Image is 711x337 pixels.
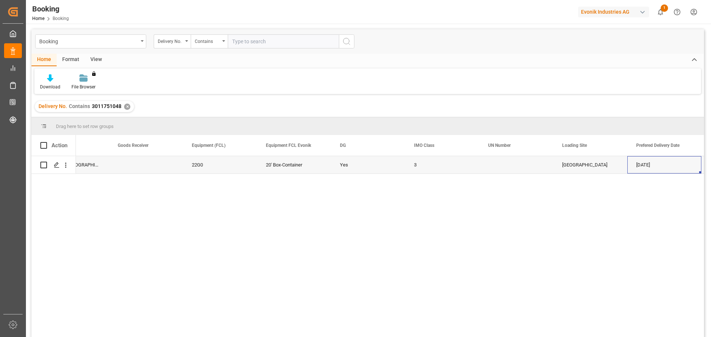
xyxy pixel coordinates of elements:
[56,124,114,129] span: Drag here to set row groups
[154,34,191,48] button: open menu
[118,143,148,148] span: Goods Receiver
[192,143,226,148] span: Equipment (FCL)
[183,156,257,173] div: 22G0
[578,7,649,17] div: Evonik Industries AG
[228,34,339,48] input: Type to search
[32,3,69,14] div: Booking
[39,103,67,109] span: Delivery No.
[652,4,669,20] button: show 1 new notifications
[266,143,311,148] span: Equipment FCL Evonik
[340,143,346,148] span: DG
[39,36,138,46] div: Booking
[553,156,627,173] div: [GEOGRAPHIC_DATA]
[124,104,130,110] div: ✕
[191,34,228,48] button: open menu
[636,143,680,148] span: Prefered Delivery Date
[51,142,67,149] div: Action
[331,156,405,173] div: Yes
[669,4,685,20] button: Help Center
[158,36,183,45] div: Delivery No.
[562,143,587,148] span: Loading Site
[35,34,146,48] button: open menu
[257,156,331,173] div: 20' Box-Container
[57,54,85,66] div: Format
[661,4,668,12] span: 1
[92,103,121,109] span: 3011751048
[578,5,652,19] button: Evonik Industries AG
[339,34,354,48] button: search button
[32,16,44,21] a: Home
[40,84,60,90] div: Download
[195,36,220,45] div: Contains
[414,143,434,148] span: IMO Class
[488,143,511,148] span: UN Number
[85,54,107,66] div: View
[627,156,701,173] div: [DATE]
[31,54,57,66] div: Home
[405,156,479,173] div: 3
[69,103,90,109] span: Contains
[31,156,76,174] div: Press SPACE to select this row.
